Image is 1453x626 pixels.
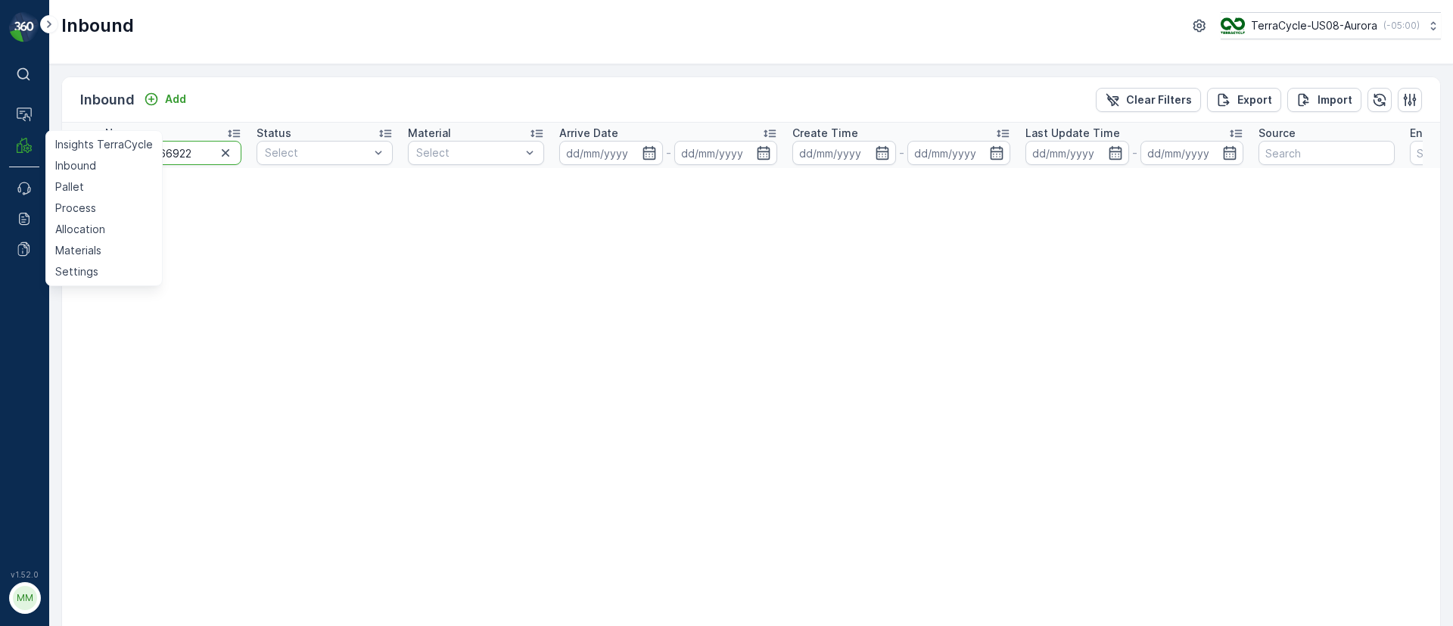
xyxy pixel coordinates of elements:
button: TerraCycle-US08-Aurora(-05:00) [1221,12,1441,39]
input: Search [105,141,241,165]
input: dd/mm/yyyy [559,141,663,165]
img: logo [9,12,39,42]
p: Material [408,126,451,141]
p: Clear Filters [1126,92,1192,107]
p: Status [257,126,291,141]
p: Inbound [80,89,135,111]
div: MM [13,586,37,610]
p: Select [416,145,521,160]
button: Import [1287,88,1361,112]
p: Entity [1410,126,1440,141]
input: dd/mm/yyyy [674,141,778,165]
p: - [1132,144,1137,162]
span: v 1.52.0 [9,570,39,579]
p: Export [1237,92,1272,107]
input: dd/mm/yyyy [792,141,896,165]
p: Create Time [792,126,858,141]
input: dd/mm/yyyy [1025,141,1129,165]
p: Arrive Date [559,126,618,141]
p: Last Update Time [1025,126,1120,141]
button: Export [1207,88,1281,112]
p: Name [105,126,135,141]
p: TerraCycle-US08-Aurora [1251,18,1377,33]
p: Source [1259,126,1296,141]
p: - [899,144,904,162]
button: Add [138,90,192,108]
input: dd/mm/yyyy [907,141,1011,165]
p: Add [165,92,186,107]
button: Clear Filters [1096,88,1201,112]
input: dd/mm/yyyy [1140,141,1244,165]
p: Import [1318,92,1352,107]
button: MM [9,582,39,614]
input: Search [1259,141,1395,165]
img: image_ci7OI47.png [1221,17,1245,34]
p: - [666,144,671,162]
p: Inbound [61,14,134,38]
p: Select [265,145,369,160]
p: ( -05:00 ) [1383,20,1420,32]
